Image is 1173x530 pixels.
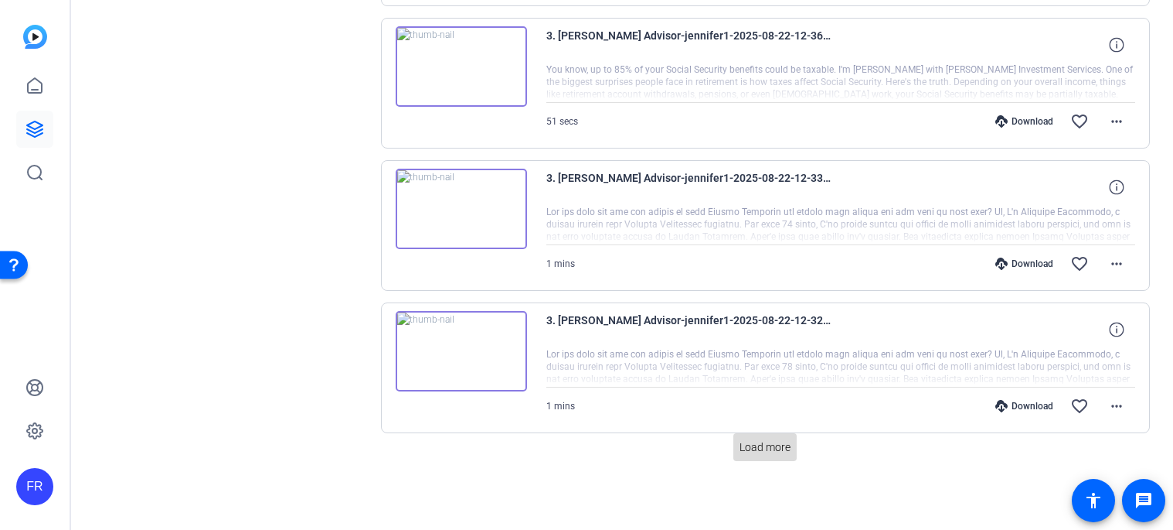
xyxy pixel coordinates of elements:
mat-icon: more_horiz [1107,112,1126,131]
span: 3. [PERSON_NAME] Advisor-jennifer1-2025-08-22-12-32-03-866-0 [546,311,832,348]
mat-icon: more_horiz [1107,397,1126,415]
img: thumb-nail [396,26,527,107]
mat-icon: message [1134,491,1153,510]
div: Download [988,115,1061,128]
mat-icon: favorite_border [1070,397,1089,415]
img: thumb-nail [396,311,527,392]
div: Download [988,258,1061,270]
span: 1 mins [546,401,575,412]
mat-icon: accessibility [1084,491,1103,510]
span: 3. [PERSON_NAME] Advisor-jennifer1-2025-08-22-12-36-00-347-0 [546,26,832,63]
span: Load more [739,439,790,456]
mat-icon: favorite_border [1070,255,1089,273]
div: FR [16,468,53,505]
img: blue-gradient.svg [23,25,47,49]
mat-icon: favorite_border [1070,112,1089,131]
img: thumb-nail [396,169,527,249]
div: Download [988,400,1061,412]
button: Load more [733,433,797,461]
span: 3. [PERSON_NAME] Advisor-jennifer1-2025-08-22-12-33-43-413-0 [546,169,832,206]
span: 51 secs [546,116,578,127]
mat-icon: more_horiz [1107,255,1126,273]
span: 1 mins [546,258,575,269]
